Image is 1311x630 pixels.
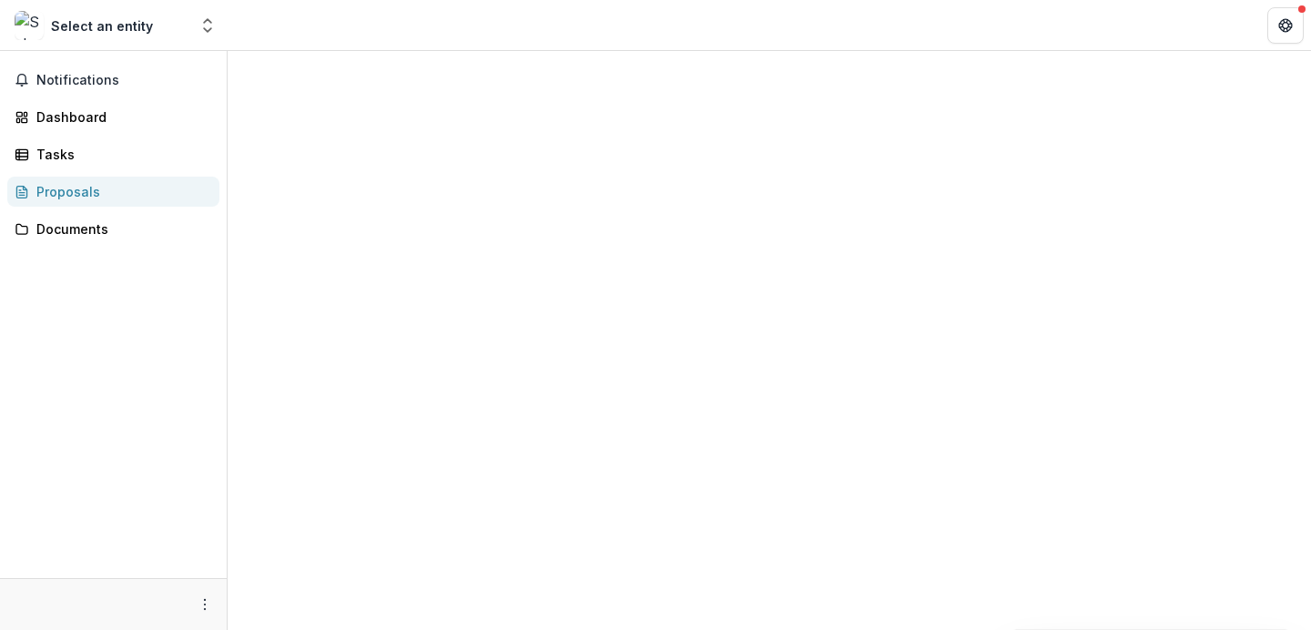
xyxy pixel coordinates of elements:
a: Documents [7,214,219,244]
img: Select an entity [15,11,44,40]
button: Get Help [1267,7,1304,44]
button: Notifications [7,66,219,95]
div: Proposals [36,182,205,201]
a: Tasks [7,139,219,169]
a: Dashboard [7,102,219,132]
div: Documents [36,219,205,239]
button: Open entity switcher [195,7,220,44]
div: Select an entity [51,16,153,36]
a: Proposals [7,177,219,207]
button: More [194,594,216,615]
div: Dashboard [36,107,205,127]
div: Tasks [36,145,205,164]
span: Notifications [36,73,212,88]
